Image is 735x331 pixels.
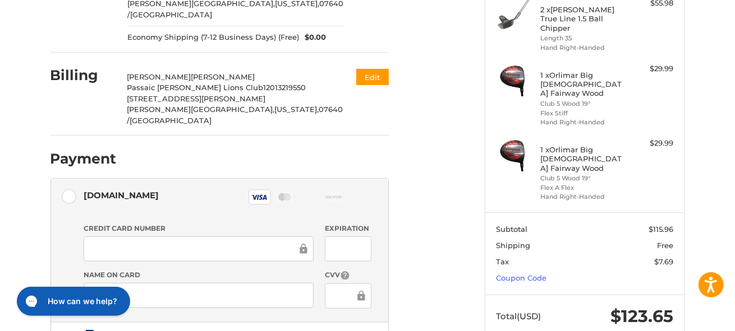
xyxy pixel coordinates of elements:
[540,5,626,32] h4: 2 x [PERSON_NAME] True Line 1.5 Ball Chipper
[540,71,626,98] h4: 1 x Orlimar Big [DEMOGRAPHIC_DATA] Fairway Wood
[496,273,546,282] a: Coupon Code
[127,83,263,92] span: Passaic [PERSON_NAME] Lions Club
[127,32,299,43] span: Economy Shipping (7-12 Business Days) (Free)
[130,10,212,19] span: [GEOGRAPHIC_DATA]
[629,138,673,149] div: $29.99
[642,301,735,331] iframe: Google Customer Reviews
[84,186,159,204] div: [DOMAIN_NAME]
[540,43,626,53] li: Hand Right-Handed
[496,241,530,250] span: Shipping
[325,270,371,281] label: CVV
[11,283,134,320] iframe: Gorgias live chat messenger
[654,257,673,266] span: $7.69
[84,270,314,280] label: Name on Card
[191,72,255,81] span: [PERSON_NAME]
[263,83,306,92] span: 12013219550
[657,241,673,250] span: Free
[84,223,314,234] label: Credit Card Number
[127,105,343,125] span: 07640 /
[540,34,626,43] li: Length 35
[540,109,626,118] li: Flex Stiff
[496,311,541,321] span: Total (USD)
[540,118,626,127] li: Hand Right-Handed
[50,67,116,84] h2: Billing
[629,63,673,74] div: $29.99
[540,99,626,109] li: Club 5 Wood 19°
[540,192,626,202] li: Hand Right-Handed
[127,72,191,81] span: [PERSON_NAME]
[127,105,274,114] span: [PERSON_NAME][GEOGRAPHIC_DATA],
[127,94,265,103] span: [STREET_ADDRESS][PERSON_NAME]
[610,306,673,327] span: $123.65
[274,105,319,114] span: [US_STATE],
[496,225,527,234] span: Subtotal
[130,116,212,125] span: [GEOGRAPHIC_DATA]
[496,257,509,266] span: Tax
[540,183,626,193] li: Flex A Flex
[649,225,673,234] span: $115.96
[356,69,389,85] button: Edit
[50,150,117,167] h2: Payment
[299,32,326,43] span: $0.00
[540,174,626,183] li: Club 5 Wood 19°
[540,145,626,173] h4: 1 x Orlimar Big [DEMOGRAPHIC_DATA] Fairway Wood
[325,223,371,234] label: Expiration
